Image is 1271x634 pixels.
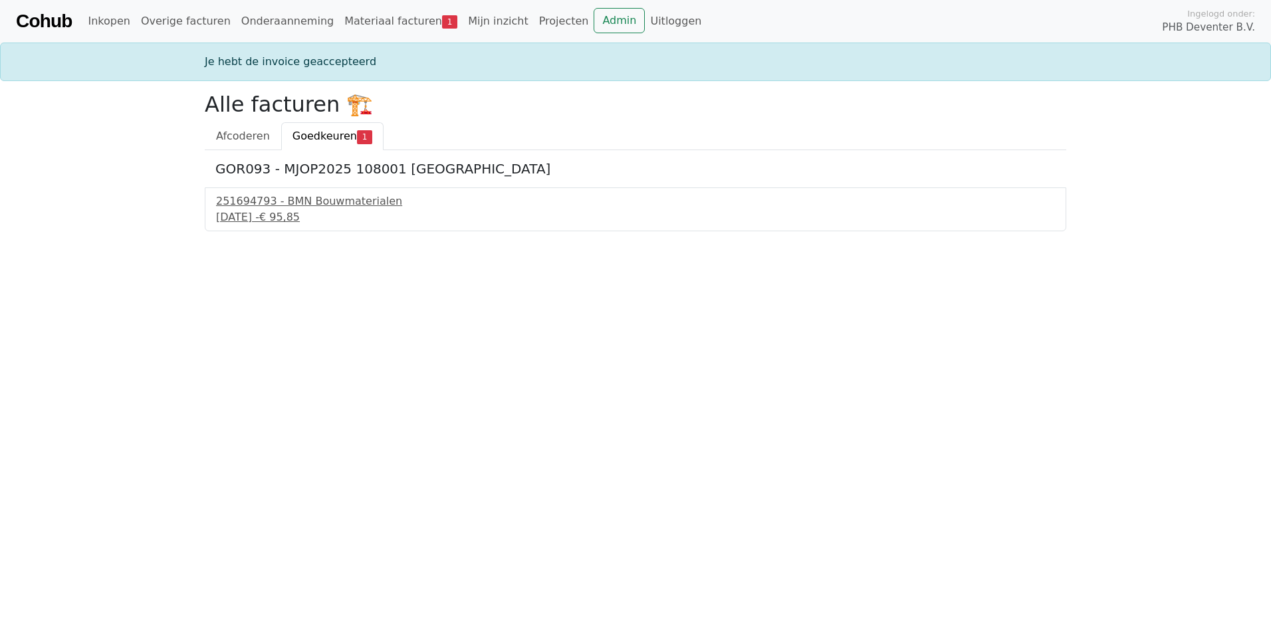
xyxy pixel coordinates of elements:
h5: GOR093 - MJOP2025 108001 [GEOGRAPHIC_DATA] [215,161,1056,177]
a: 251694793 - BMN Bouwmaterialen[DATE] -€ 95,85 [216,193,1055,225]
a: Inkopen [82,8,135,35]
a: Uitloggen [645,8,707,35]
div: [DATE] - [216,209,1055,225]
div: Je hebt de invoice geaccepteerd [197,54,1074,70]
a: Overige facturen [136,8,236,35]
a: Afcoderen [205,122,281,150]
a: Goedkeuren1 [281,122,384,150]
span: PHB Deventer B.V. [1162,20,1255,35]
div: 251694793 - BMN Bouwmaterialen [216,193,1055,209]
h2: Alle facturen 🏗️ [205,92,1066,117]
span: Ingelogd onder: [1187,7,1255,20]
a: Cohub [16,5,72,37]
a: Materiaal facturen1 [339,8,463,35]
a: Onderaanneming [236,8,339,35]
span: 1 [442,15,457,29]
span: 1 [357,130,372,144]
a: Admin [594,8,645,33]
span: € 95,85 [259,211,300,223]
a: Projecten [534,8,594,35]
a: Mijn inzicht [463,8,534,35]
span: Afcoderen [216,130,270,142]
span: Goedkeuren [292,130,357,142]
